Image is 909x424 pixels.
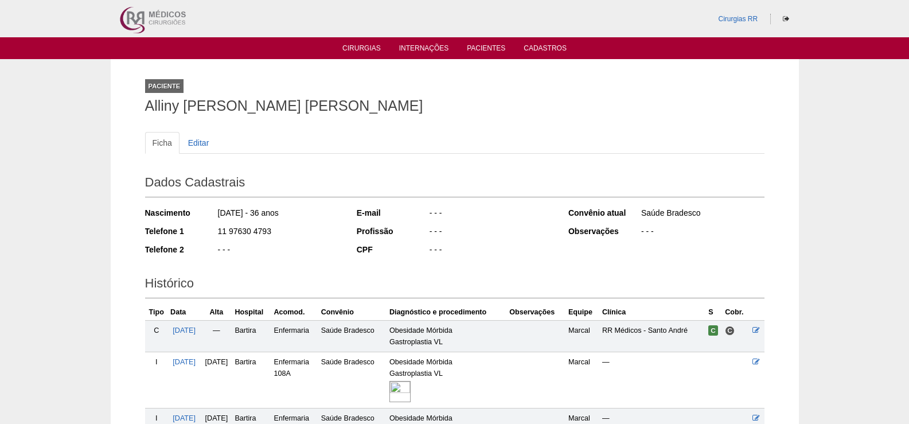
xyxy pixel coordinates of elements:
[428,244,553,258] div: - - -
[357,207,428,219] div: E-mail
[568,207,640,219] div: Convênio atual
[173,358,196,366] a: [DATE]
[272,304,319,321] th: Acomod.
[145,99,764,113] h1: Alliny [PERSON_NAME] [PERSON_NAME]
[145,304,169,321] th: Tipo
[145,225,217,237] div: Telefone 1
[387,352,507,408] td: Obesidade Mórbida Gastroplastia VL
[147,356,166,368] div: I
[147,413,166,424] div: I
[467,44,505,56] a: Pacientes
[181,132,217,154] a: Editar
[566,304,600,321] th: Equipe
[168,304,200,321] th: Data
[640,207,764,221] div: Saúde Bradesco
[428,207,553,221] div: - - -
[217,225,341,240] div: 11 97630 4793
[357,225,428,237] div: Profissão
[357,244,428,255] div: CPF
[145,171,764,197] h2: Dados Cadastrais
[387,320,507,352] td: Obesidade Mórbida Gastroplastia VL
[708,325,718,336] span: Confirmada
[706,304,723,321] th: S
[217,207,341,221] div: [DATE] - 36 anos
[232,304,271,321] th: Hospital
[387,304,507,321] th: Diagnóstico e procedimento
[723,304,750,321] th: Cobr.
[217,244,341,258] div: - - -
[600,304,706,321] th: Clínica
[342,44,381,56] a: Cirurgias
[399,44,449,56] a: Internações
[200,304,232,321] th: Alta
[272,352,319,408] td: Enfermaria 108A
[200,320,232,352] td: —
[145,244,217,255] div: Telefone 2
[145,132,180,154] a: Ficha
[145,272,764,298] h2: Histórico
[507,304,566,321] th: Observações
[173,326,196,334] a: [DATE]
[319,304,387,321] th: Convênio
[600,320,706,352] td: RR Médicos - Santo André
[272,320,319,352] td: Enfermaria
[566,320,600,352] td: Marcal
[524,44,567,56] a: Cadastros
[319,352,387,408] td: Saúde Bradesco
[173,414,196,422] a: [DATE]
[600,352,706,408] td: —
[783,15,789,22] i: Sair
[147,325,166,336] div: C
[568,225,640,237] div: Observações
[566,352,600,408] td: Marcal
[718,15,758,23] a: Cirurgias RR
[232,352,271,408] td: Bartira
[725,326,735,336] span: Consultório
[205,414,228,422] span: [DATE]
[428,225,553,240] div: - - -
[232,320,271,352] td: Bartira
[145,79,184,93] div: Paciente
[319,320,387,352] td: Saúde Bradesco
[205,358,228,366] span: [DATE]
[640,225,764,240] div: - - -
[145,207,217,219] div: Nascimento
